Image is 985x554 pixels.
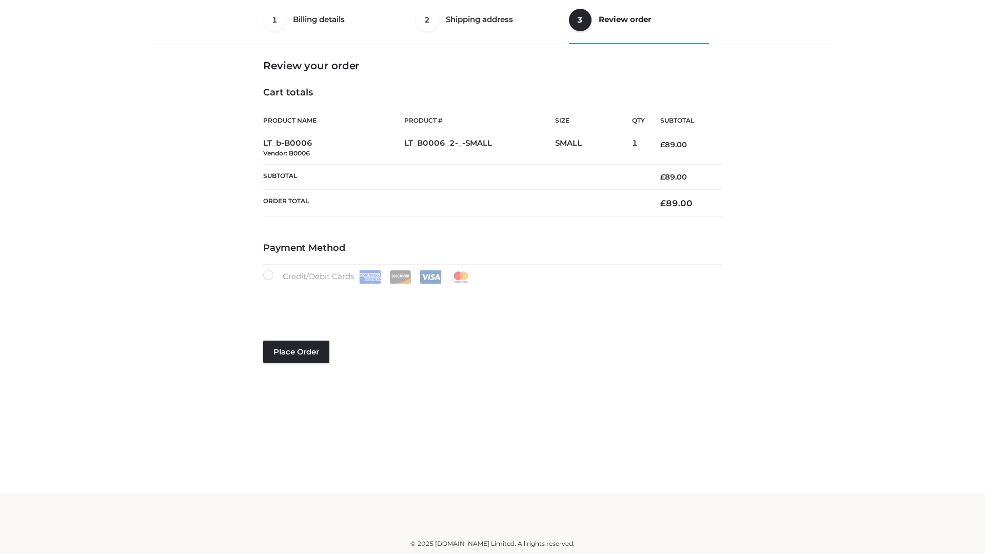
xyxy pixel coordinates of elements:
span: £ [660,140,665,149]
bdi: 89.00 [660,198,693,208]
th: Subtotal [645,109,722,132]
bdi: 89.00 [660,172,687,182]
span: £ [660,198,666,208]
th: Size [555,109,627,132]
iframe: Secure payment input frame [261,282,720,319]
img: Amex [359,270,381,284]
small: Vendor: B0006 [263,149,310,157]
th: Order Total [263,190,645,217]
td: LT_b-B0006 [263,132,404,165]
td: SMALL [555,132,632,165]
img: Discover [389,270,411,284]
td: LT_B0006_2-_-SMALL [404,132,555,165]
h4: Cart totals [263,87,722,98]
h4: Payment Method [263,243,722,254]
img: Mastercard [450,270,472,284]
th: Subtotal [263,164,645,189]
th: Product # [404,109,555,132]
button: Place order [263,341,329,363]
div: © 2025 [DOMAIN_NAME] Limited. All rights reserved. [152,539,833,549]
td: 1 [632,132,645,165]
h3: Review your order [263,60,722,72]
span: £ [660,172,665,182]
img: Visa [420,270,442,284]
th: Qty [632,109,645,132]
label: Credit/Debit Cards [263,270,473,284]
th: Product Name [263,109,404,132]
bdi: 89.00 [660,140,687,149]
